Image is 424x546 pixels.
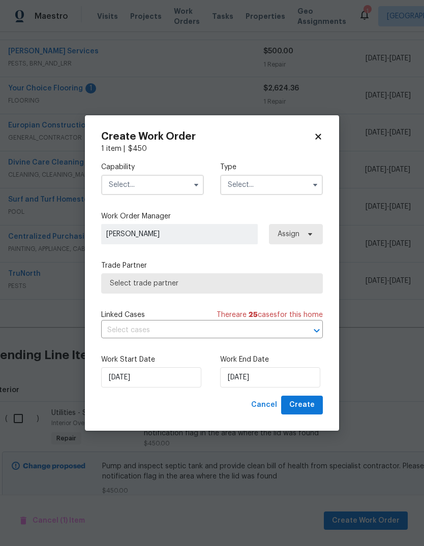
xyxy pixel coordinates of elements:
label: Work Start Date [101,355,204,365]
input: Select... [101,175,204,195]
label: Capability [101,162,204,172]
label: Work End Date [220,355,323,365]
span: [PERSON_NAME] [106,229,253,239]
input: Select cases [101,323,294,338]
span: Cancel [251,399,277,411]
input: M/D/YYYY [101,367,201,388]
span: 25 [249,311,258,318]
button: Show options [190,179,202,191]
label: Work Order Manager [101,211,323,221]
label: Trade Partner [101,261,323,271]
button: Open [310,324,324,338]
button: Show options [309,179,321,191]
span: Assign [278,229,299,239]
input: Select... [220,175,323,195]
span: $ 450 [128,145,147,152]
button: Create [281,396,323,414]
button: Cancel [247,396,281,414]
label: Type [220,162,323,172]
span: There are case s for this home [217,310,323,320]
span: Create [289,399,315,411]
span: Linked Cases [101,310,145,320]
span: Select trade partner [110,278,314,288]
h2: Create Work Order [101,132,314,142]
div: 1 item | [101,144,323,154]
input: M/D/YYYY [220,367,320,388]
